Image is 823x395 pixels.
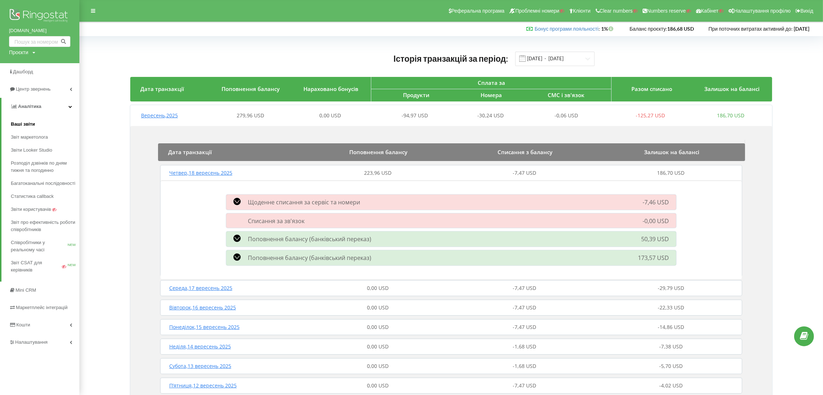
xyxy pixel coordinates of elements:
[659,343,683,350] span: -7,38 USD
[704,85,759,92] span: Залишок на балансі
[169,169,232,176] span: Четвер , 18 вересень 2025
[11,134,48,141] span: Звіт маркетолога
[11,144,79,157] a: Звіти Looker Studio
[478,79,505,86] span: Сплата за
[11,206,51,213] span: Звіти користувачів
[11,180,75,187] span: Багатоканальні послідовності
[11,147,52,154] span: Звіти Looker Studio
[15,339,48,345] span: Налаштування
[169,343,231,350] span: Неділя , 14 вересень 2025
[367,382,389,389] span: 0,00 USD
[647,8,686,14] span: Numbers reserve
[9,36,70,47] input: Пошук за номером
[657,169,684,176] span: 186,70 USD
[513,324,536,330] span: -7,47 USD
[658,285,684,291] span: -29,79 USD
[169,382,237,389] span: П’ятниця , 12 вересень 2025
[11,157,79,177] a: Розподіл дзвінків по дням тижня та погодинно
[402,112,428,119] span: -94,97 USD
[513,343,536,350] span: -1,68 USD
[16,305,67,310] span: Маркетплейс інтеграцій
[451,8,505,14] span: Реферальна програма
[717,112,744,119] span: 186,70 USD
[643,198,669,206] span: -7,46 USD
[18,104,41,109] span: Аналiтика
[9,27,70,34] a: [DOMAIN_NAME]
[168,148,212,156] span: Дата транзакції
[11,236,79,256] a: Співробітники у реальному часіNEW
[801,8,813,14] span: Вихід
[11,203,79,216] a: Звіти користувачів
[11,131,79,144] a: Звіт маркетолога
[636,112,665,119] span: -125,27 USD
[367,343,389,350] span: 0,00 USD
[11,216,79,236] a: Звіт про ефективність роботи співробітників
[248,254,371,262] span: Поповнення балансу (банківський переказ)
[641,235,669,243] span: 50,39 USD
[513,285,536,291] span: -7,47 USD
[349,148,407,156] span: Поповнення балансу
[573,8,591,14] span: Клієнти
[319,112,341,119] span: 0,00 USD
[667,26,694,32] strong: 186,68 USD
[734,8,791,14] span: Налаштування профілю
[658,304,684,311] span: -22,33 USD
[364,169,392,176] span: 223,96 USD
[513,363,536,369] span: -1,68 USD
[11,256,79,277] a: Звіт CSAT для керівниківNEW
[248,198,360,206] span: Щоденне списання за сервіс та номери
[1,98,79,115] a: Аналiтика
[631,85,672,92] span: Разом списано
[643,217,669,225] span: -0,00 USD
[630,26,667,32] span: Баланс проєкту:
[169,285,232,291] span: Середа , 17 вересень 2025
[535,26,599,32] a: Бонус програми лояльності
[403,91,429,99] span: Продукти
[794,26,809,32] strong: [DATE]
[11,239,67,253] span: Співробітники у реальному часі
[367,363,389,369] span: 0,00 USD
[394,53,508,64] span: Історія транзакцій за період:
[658,324,684,330] span: -14,86 USD
[555,112,578,119] span: -0,06 USD
[548,91,585,99] span: СМС і зв'язок
[709,26,793,32] span: При поточних витратах активний до:
[9,7,70,25] img: Ringostat logo
[13,69,33,74] span: Дашборд
[141,112,178,119] span: Вересень , 2025
[222,85,280,92] span: Поповнення балансу
[600,8,633,14] span: Clear numbers
[248,235,371,243] span: Поповнення балансу (банківський переказ)
[367,324,389,330] span: 0,00 USD
[367,285,389,291] span: 0,00 USD
[303,85,358,92] span: Нараховано бонусів
[477,112,504,119] span: -30,24 USD
[11,121,35,128] span: Ваші звіти
[659,363,683,369] span: -5,70 USD
[659,382,683,389] span: -4,02 USD
[11,177,79,190] a: Багатоканальні послідовності
[11,193,54,200] span: Статистика callback
[248,217,305,225] span: Списання за зв'язок
[513,169,536,176] span: -7,47 USD
[367,304,389,311] span: 0,00 USD
[513,304,536,311] span: -7,47 USD
[9,49,28,56] div: Проєкти
[644,148,699,156] span: Залишок на балансі
[498,148,552,156] span: Списання з балансу
[535,26,600,32] span: :
[11,219,76,233] span: Звіт про ефективність роботи співробітників
[513,382,536,389] span: -7,47 USD
[515,8,559,14] span: Проблемні номери
[481,91,502,99] span: Номера
[16,287,36,293] span: Mini CRM
[140,85,184,92] span: Дата транзакції
[169,324,240,330] span: Понеділок , 15 вересень 2025
[701,8,719,14] span: Кабінет
[169,304,236,311] span: Вівторок , 16 вересень 2025
[11,160,76,174] span: Розподіл дзвінків по дням тижня та погодинно
[11,118,79,131] a: Ваші звіти
[601,26,615,32] strong: 1%
[638,254,669,262] span: 173,57 USD
[11,190,79,203] a: Статистика callback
